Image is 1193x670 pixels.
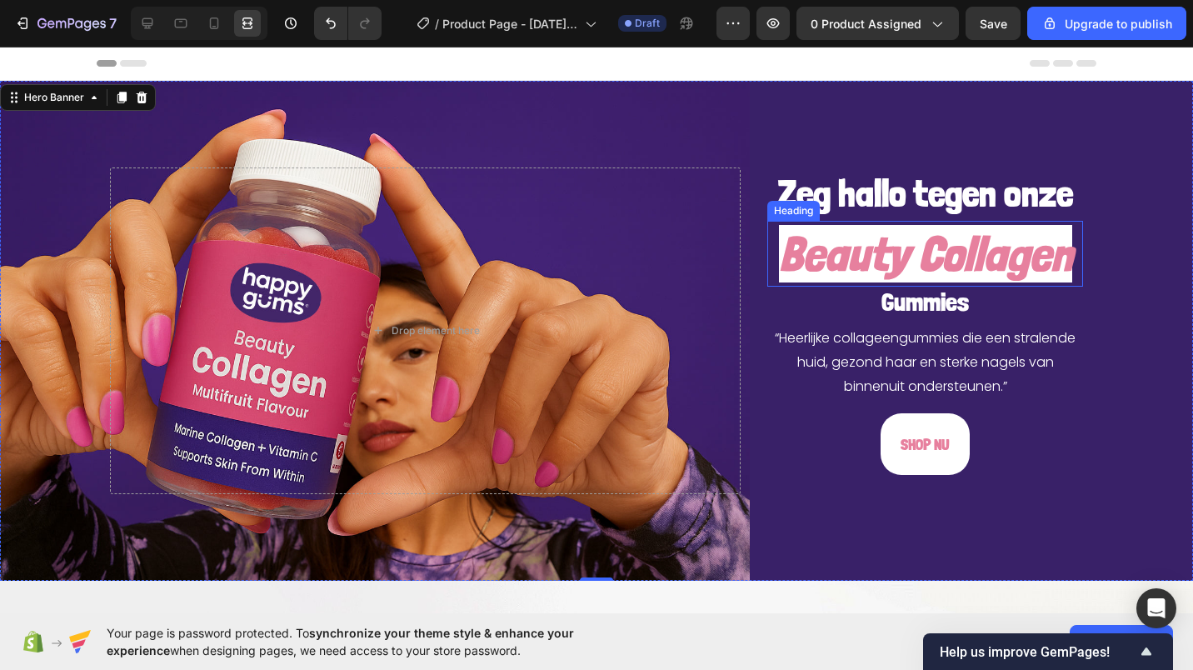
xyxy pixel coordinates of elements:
div: Undo/Redo [314,7,382,40]
div: Open Intercom Messenger [1136,588,1176,628]
h2: Zeg hallo tegen onze [767,121,1083,174]
div: Heading [771,157,816,172]
p: 7 [109,13,117,33]
button: Allow access [1070,625,1173,658]
button: Show survey - Help us improve GemPages! [940,642,1156,662]
button: 7 [7,7,124,40]
span: synchronize your theme style & enhance your experience [107,626,574,657]
div: Drop element here [392,277,480,291]
span: / [435,15,439,32]
button: <p><span style="font-size:19px;">SHOP NU</span></p> [881,367,970,428]
span: SHOP NU [901,388,950,407]
span: Your page is password protected. To when designing pages, we need access to your store password. [107,624,639,659]
button: Save [966,7,1021,40]
i: Beauty Collagen [779,178,1072,236]
span: Product Page - [DATE] 15:39:38 [442,15,578,32]
button: Upgrade to publish [1027,7,1186,40]
span: Gummies [881,240,969,270]
span: 0 product assigned [811,15,921,32]
div: Hero Banner [21,43,87,58]
p: “Heerlijke collageengummies die een stralende huid, gezond haar en sterke nagels van binnenuit on... [769,280,1081,352]
span: Draft [635,16,660,31]
span: Save [980,17,1007,31]
button: 0 product assigned [796,7,959,40]
span: Help us improve GemPages! [940,644,1136,660]
div: Upgrade to publish [1041,15,1172,32]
